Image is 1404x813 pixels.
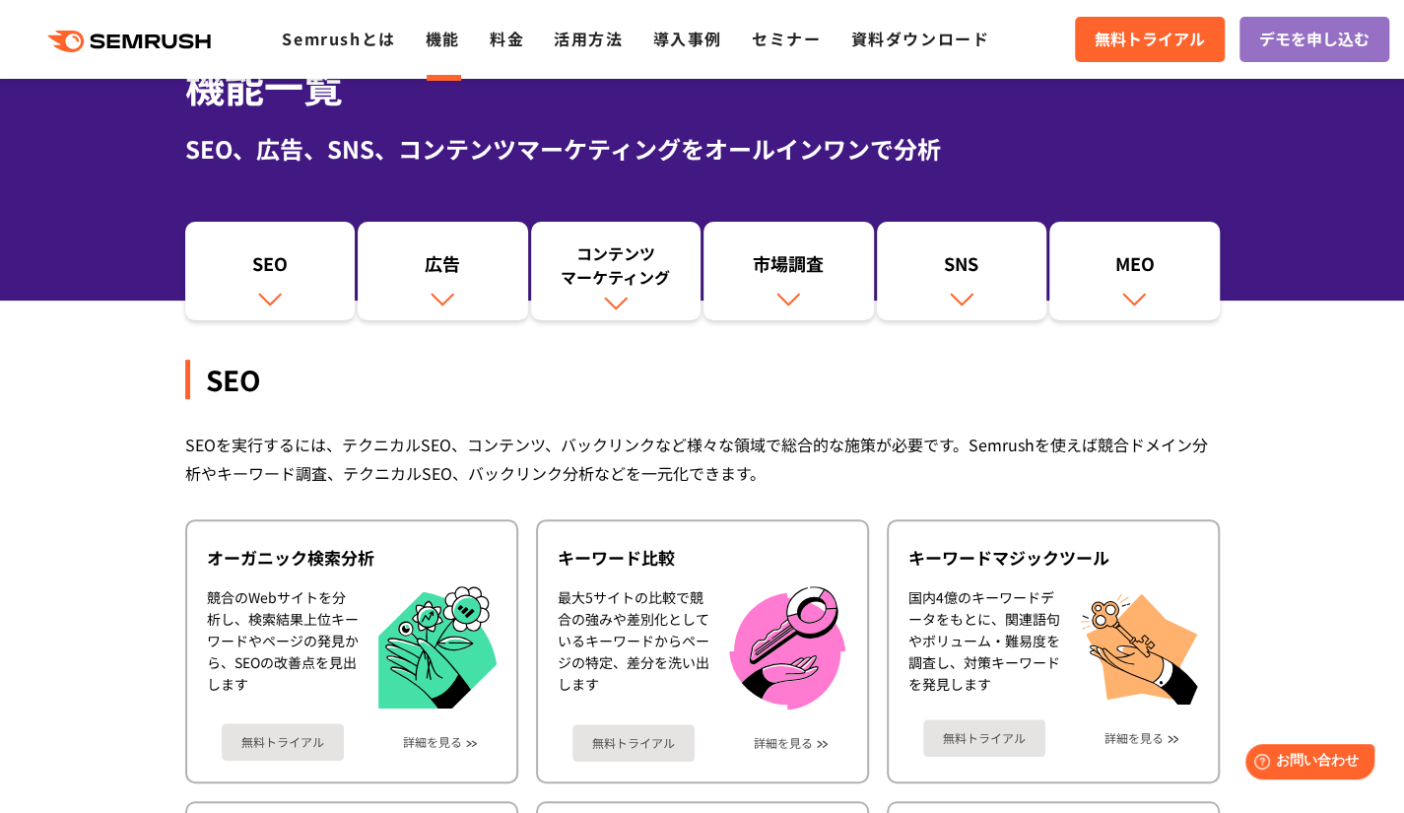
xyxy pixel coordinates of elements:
[282,27,395,50] a: Semrushとは
[908,546,1198,570] div: キーワードマジックツール
[541,241,692,289] div: コンテンツ マーケティング
[729,586,845,710] img: キーワード比較
[185,222,356,320] a: SEO
[887,251,1037,285] div: SNS
[558,546,847,570] div: キーワード比較
[185,360,1220,399] div: SEO
[877,222,1047,320] a: SNS
[554,27,623,50] a: 活用方法
[1259,27,1370,52] span: デモを申し込む
[1095,27,1205,52] span: 無料トライアル
[1049,222,1220,320] a: MEO
[703,222,874,320] a: 市場調査
[368,251,518,285] div: 広告
[378,586,497,710] img: オーガニック検索分析
[195,251,346,285] div: SEO
[850,27,989,50] a: 資料ダウンロード
[185,131,1220,167] div: SEO、広告、SNS、コンテンツマーケティングをオールインワンで分析
[207,586,359,710] div: 競合のWebサイトを分析し、検索結果上位キーワードやページの発見から、SEOの改善点を見出します
[185,57,1220,115] h1: 機能一覧
[1059,251,1210,285] div: MEO
[558,586,709,710] div: 最大5サイトの比較で競合の強みや差別化としているキーワードからページの特定、差分を洗い出します
[752,27,821,50] a: セミナー
[1239,17,1389,62] a: デモを申し込む
[908,586,1060,705] div: 国内4億のキーワードデータをもとに、関連語句やボリューム・難易度を調査し、対策キーワードを発見します
[1080,586,1198,705] img: キーワードマジックツール
[358,222,528,320] a: 広告
[185,431,1220,488] div: SEOを実行するには、テクニカルSEO、コンテンツ、バックリンクなど様々な領域で総合的な施策が必要です。Semrushを使えば競合ドメイン分析やキーワード調査、テクニカルSEO、バックリンク分析...
[1229,736,1382,791] iframe: Help widget launcher
[754,736,813,750] a: 詳細を見る
[403,735,462,749] a: 詳細を見る
[1075,17,1225,62] a: 無料トライアル
[1104,731,1164,745] a: 詳細を見る
[426,27,460,50] a: 機能
[207,546,497,570] div: オーガニック検索分析
[713,251,864,285] div: 市場調査
[923,719,1045,757] a: 無料トライアル
[222,723,344,761] a: 無料トライアル
[490,27,524,50] a: 料金
[572,724,695,762] a: 無料トライアル
[653,27,722,50] a: 導入事例
[531,222,702,320] a: コンテンツマーケティング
